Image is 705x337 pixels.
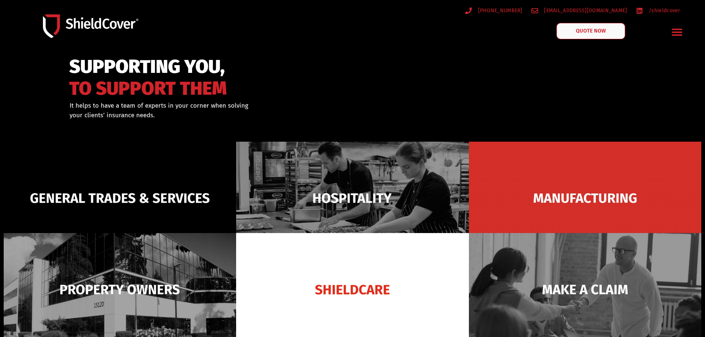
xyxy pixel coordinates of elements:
span: QUOTE NOW [576,28,605,34]
a: [EMAIL_ADDRESS][DOMAIN_NAME] [531,6,627,15]
span: SUPPORTING YOU, [69,59,227,74]
a: QUOTE NOW [556,23,625,39]
a: /shieldcover [636,6,680,15]
span: [EMAIL_ADDRESS][DOMAIN_NAME] [542,6,627,15]
span: /shieldcover [647,6,680,15]
p: your clients’ insurance needs. [70,111,390,120]
a: [PHONE_NUMBER] [465,6,523,15]
span: [PHONE_NUMBER] [476,6,523,15]
img: Shield-Cover-Underwriting-Australia-logo-full [43,14,138,38]
div: It helps to have a team of experts in your corner when solving [70,101,390,120]
div: Menu Toggle [669,23,686,41]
